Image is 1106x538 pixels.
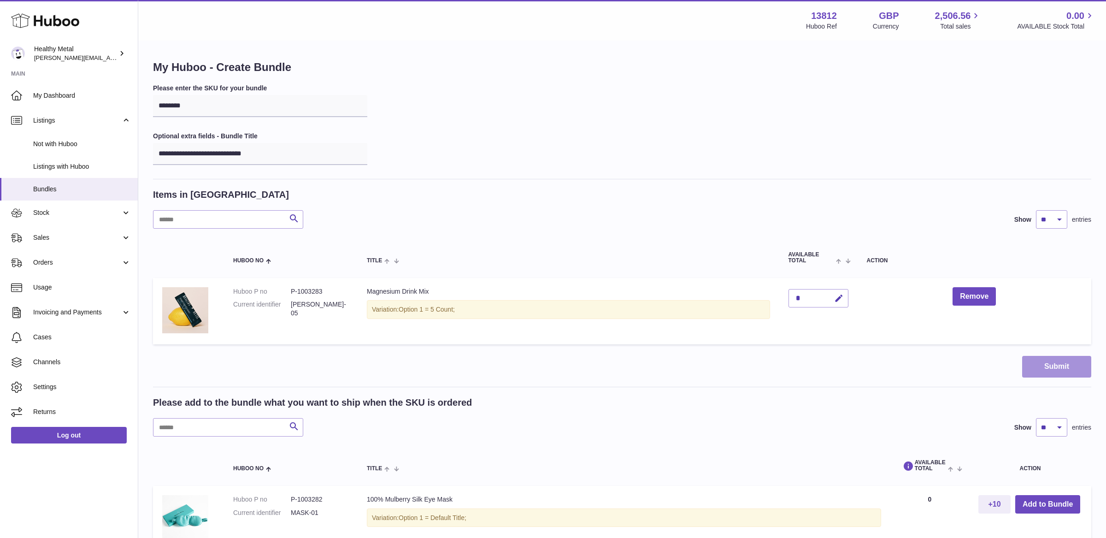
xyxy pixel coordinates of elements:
[1066,10,1084,22] span: 0.00
[34,45,117,62] div: Healthy Metal
[879,10,899,22] strong: GBP
[1017,10,1095,31] a: 0.00 AVAILABLE Stock Total
[153,84,367,93] label: Please enter the SKU for your bundle
[1015,495,1080,514] button: Add to Bundle
[33,116,121,125] span: Listings
[33,185,131,194] span: Bundles
[1022,356,1091,378] button: Submit
[233,300,291,318] dt: Current identifier
[1072,423,1091,432] span: entries
[367,466,382,472] span: Title
[806,22,837,31] div: Huboo Ref
[33,91,131,100] span: My Dashboard
[162,287,208,333] img: Magnesium Drink Mix
[33,358,131,367] span: Channels
[1014,423,1031,432] label: Show
[291,495,348,504] dd: P-1003282
[153,396,472,409] h2: Please add to the bundle what you want to ship when the SKU is ordered
[367,258,382,264] span: Title
[291,508,348,517] dd: MASK-01
[935,10,982,31] a: 2,506.56 Total sales
[291,287,348,296] dd: P-1003283
[358,278,779,345] td: Magnesium Drink Mix
[33,140,131,148] span: Not with Huboo
[33,408,131,416] span: Returns
[873,22,899,31] div: Currency
[788,252,834,264] span: AVAILABLE Total
[11,427,127,443] a: Log out
[33,333,131,342] span: Cases
[33,383,131,391] span: Settings
[233,287,291,296] dt: Huboo P no
[233,466,264,472] span: Huboo no
[953,287,996,306] button: Remove
[33,308,121,317] span: Invoicing and Payments
[367,508,881,527] div: Variation:
[233,258,264,264] span: Huboo no
[935,10,971,22] span: 2,506.56
[34,54,185,61] span: [PERSON_NAME][EMAIL_ADDRESS][DOMAIN_NAME]
[233,508,291,517] dt: Current identifier
[233,495,291,504] dt: Huboo P no
[367,300,770,319] div: Variation:
[11,47,25,60] img: jose@healthy-metal.com
[978,495,1011,514] button: +10
[900,460,946,472] span: AVAILABLE Total
[153,132,367,141] label: Optional extra fields - Bundle Title
[940,22,981,31] span: Total sales
[399,306,455,313] span: Option 1 = 5 Count;
[969,450,1091,481] th: Action
[33,258,121,267] span: Orders
[153,189,289,201] h2: Items in [GEOGRAPHIC_DATA]
[1017,22,1095,31] span: AVAILABLE Stock Total
[1014,215,1031,224] label: Show
[33,208,121,217] span: Stock
[291,300,348,318] dd: [PERSON_NAME]-05
[1072,215,1091,224] span: entries
[867,258,1082,264] div: Action
[811,10,837,22] strong: 13812
[33,162,131,171] span: Listings with Huboo
[153,60,1091,75] h1: My Huboo - Create Bundle
[399,514,466,521] span: Option 1 = Default Title;
[33,233,121,242] span: Sales
[33,283,131,292] span: Usage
